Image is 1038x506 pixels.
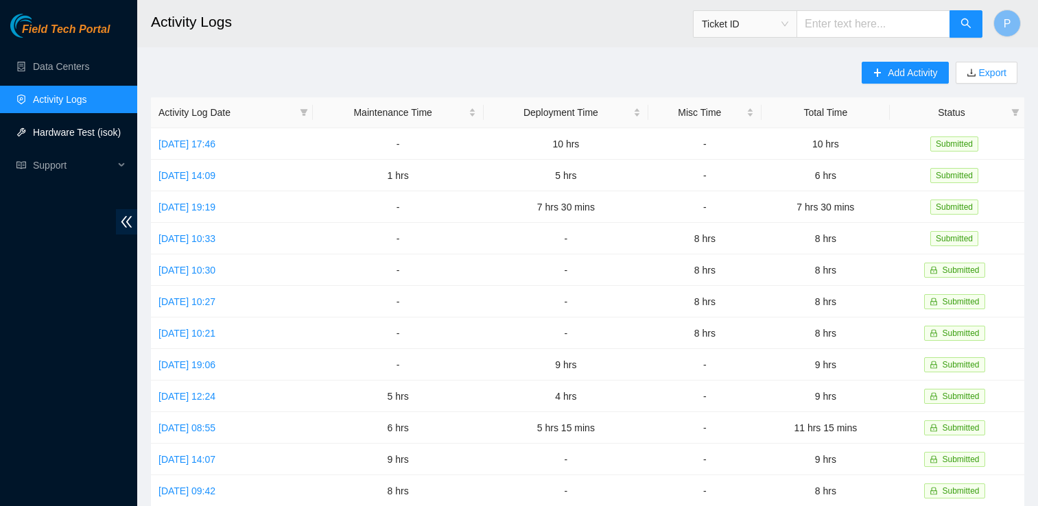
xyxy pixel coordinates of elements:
button: search [949,10,982,38]
td: - [484,254,648,286]
span: Activity Log Date [158,105,294,120]
span: filter [297,102,311,123]
td: 11 hrs 15 mins [762,412,890,444]
th: Total Time [762,97,890,128]
td: - [313,254,484,286]
td: - [648,191,762,223]
td: 10 hrs [762,128,890,160]
td: 7 hrs 30 mins [762,191,890,223]
a: [DATE] 19:19 [158,202,215,213]
td: 6 hrs [762,160,890,191]
a: [DATE] 09:42 [158,485,215,496]
a: [DATE] 14:07 [158,454,215,465]
td: 5 hrs [313,381,484,412]
td: 5 hrs [484,160,648,191]
button: plusAdd Activity [862,62,948,84]
td: - [648,160,762,191]
span: Submitted [930,168,978,183]
a: Activity Logs [33,94,87,105]
span: Submitted [943,455,980,464]
a: [DATE] 10:30 [158,265,215,276]
td: 9 hrs [762,444,890,475]
td: 9 hrs [762,381,890,412]
span: lock [930,455,938,463]
button: downloadExport [956,62,1017,84]
a: [DATE] 10:27 [158,296,215,307]
a: Hardware Test (isok) [33,127,121,138]
td: - [313,286,484,317]
span: Field Tech Portal [22,23,110,36]
td: 8 hrs [648,254,762,286]
td: - [313,128,484,160]
td: 9 hrs [484,349,648,381]
td: - [648,128,762,160]
td: - [484,444,648,475]
span: lock [930,298,938,306]
a: [DATE] 10:21 [158,328,215,339]
span: Support [33,152,114,179]
a: [DATE] 08:55 [158,422,215,433]
td: - [484,317,648,349]
span: Submitted [943,360,980,370]
td: 8 hrs [762,223,890,254]
a: [DATE] 19:06 [158,359,215,370]
span: filter [300,108,308,117]
span: double-left [116,209,137,234]
span: Submitted [943,423,980,433]
td: - [313,223,484,254]
a: Akamai TechnologiesField Tech Portal [10,25,110,43]
td: 9 hrs [313,444,484,475]
a: Export [976,67,1006,78]
td: 8 hrs [648,286,762,317]
button: P [993,10,1021,37]
span: Ticket ID [702,14,788,34]
span: Submitted [930,136,978,152]
td: 8 hrs [762,286,890,317]
td: 8 hrs [762,254,890,286]
td: 9 hrs [762,349,890,381]
td: 5 hrs 15 mins [484,412,648,444]
span: lock [930,329,938,337]
span: Submitted [930,231,978,246]
td: - [648,412,762,444]
td: 6 hrs [313,412,484,444]
td: - [313,349,484,381]
td: - [484,223,648,254]
span: Submitted [943,391,980,401]
span: filter [1008,102,1022,123]
img: Akamai Technologies [10,14,69,38]
td: - [313,317,484,349]
td: 4 hrs [484,381,648,412]
td: - [484,286,648,317]
a: Data Centers [33,61,89,72]
td: 8 hrs [762,317,890,349]
span: Status [897,105,1006,120]
a: [DATE] 12:24 [158,391,215,402]
td: 10 hrs [484,128,648,160]
span: Submitted [943,486,980,496]
span: Submitted [930,200,978,215]
span: lock [930,392,938,400]
td: - [313,191,484,223]
td: 1 hrs [313,160,484,191]
a: [DATE] 17:46 [158,138,215,149]
td: 7 hrs 30 mins [484,191,648,223]
span: Add Activity [888,65,937,80]
span: lock [930,424,938,432]
td: 8 hrs [648,317,762,349]
span: download [967,68,976,79]
input: Enter text here... [797,10,950,38]
span: filter [1011,108,1019,117]
span: read [16,160,26,170]
span: P [1004,15,1011,32]
td: - [648,349,762,381]
span: Submitted [943,328,980,338]
span: Submitted [943,265,980,275]
a: [DATE] 10:33 [158,233,215,244]
a: [DATE] 14:09 [158,170,215,181]
span: lock [930,361,938,369]
td: 8 hrs [648,223,762,254]
span: lock [930,266,938,274]
td: - [648,444,762,475]
span: Submitted [943,297,980,306]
